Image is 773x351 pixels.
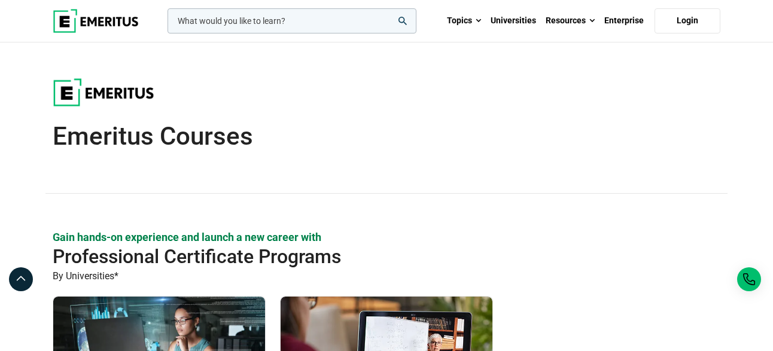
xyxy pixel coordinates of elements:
a: Login [655,8,720,33]
img: University Logo White [53,78,154,106]
input: woocommerce-product-search-field-0 [168,8,416,33]
h1: Emeritus Courses [53,121,720,151]
h2: Professional Certificate Programs [53,245,653,268]
p: By Universities* [53,268,720,284]
p: Gain hands-on experience and launch a new career with [53,230,720,245]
